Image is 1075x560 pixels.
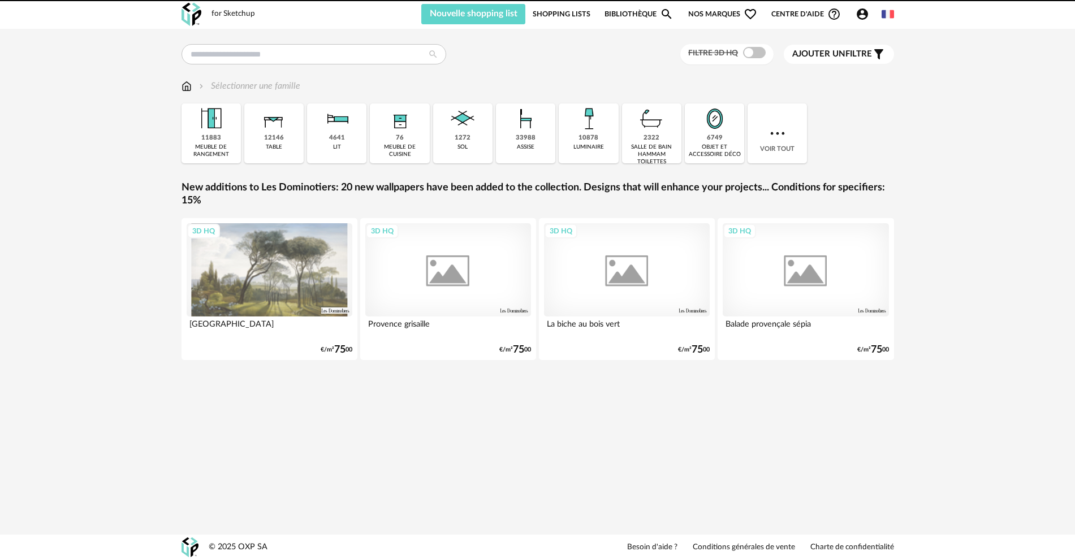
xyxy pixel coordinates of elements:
img: OXP [182,537,198,557]
div: luminaire [573,144,604,151]
span: Nouvelle shopping list [430,9,517,18]
span: Filter icon [872,47,886,61]
div: 3D HQ [545,224,577,238]
img: Assise.png [511,103,541,134]
div: 6749 [707,134,723,142]
img: Literie.png [322,103,352,134]
span: Help Circle Outline icon [827,7,841,21]
button: Nouvelle shopping list [421,4,526,24]
div: La biche au bois vert [544,316,710,339]
a: Charte de confidentialité [810,542,894,553]
img: Rangement.png [385,103,415,134]
div: €/m² 00 [499,346,531,354]
div: 33988 [516,134,536,142]
span: 75 [871,346,882,354]
div: lit [333,144,341,151]
div: 2322 [644,134,659,142]
div: meuble de rangement [185,144,238,158]
div: Balade provençale sépia [723,316,889,339]
div: 3D HQ [366,224,399,238]
div: €/m² 00 [678,346,710,354]
span: 75 [334,346,346,354]
span: Nos marques [688,4,757,24]
div: 4641 [329,134,345,142]
div: 11883 [201,134,221,142]
a: Shopping Lists [533,4,590,24]
a: Besoin d'aide ? [627,542,677,553]
div: © 2025 OXP SA [209,542,267,553]
a: 3D HQ [GEOGRAPHIC_DATA] €/m²7500 [182,218,358,360]
div: objet et accessoire déco [688,144,741,158]
div: 76 [396,134,404,142]
div: Provence grisaille [365,316,532,339]
span: Account Circle icon [856,7,874,21]
span: 75 [692,346,703,354]
div: meuble de cuisine [373,144,426,158]
span: Filtre 3D HQ [688,49,738,57]
div: 10878 [578,134,598,142]
span: Ajouter un [792,50,845,58]
img: svg+xml;base64,PHN2ZyB3aWR0aD0iMTYiIGhlaWdodD0iMTYiIHZpZXdCb3g9IjAgMCAxNiAxNiIgZmlsbD0ibm9uZSIgeG... [197,80,206,93]
img: Table.png [258,103,289,134]
a: New additions to Les Dominotiers: 20 new wallpapers have been added to the collection. Designs th... [182,181,894,208]
div: salle de bain hammam toilettes [625,144,678,166]
span: Centre d'aideHelp Circle Outline icon [771,7,841,21]
div: €/m² 00 [857,346,889,354]
a: 3D HQ La biche au bois vert €/m²7500 [539,218,715,360]
img: Meuble%20de%20rangement.png [196,103,226,134]
img: svg+xml;base64,PHN2ZyB3aWR0aD0iMTYiIGhlaWdodD0iMTciIHZpZXdCb3g9IjAgMCAxNiAxNyIgZmlsbD0ibm9uZSIgeG... [182,80,192,93]
div: 3D HQ [187,224,220,238]
span: Magnify icon [660,7,674,21]
button: Ajouter unfiltre Filter icon [784,45,894,64]
img: Sol.png [447,103,478,134]
div: [GEOGRAPHIC_DATA] [187,316,353,339]
a: BibliothèqueMagnify icon [605,4,674,24]
div: sol [457,144,468,151]
div: 1272 [455,134,470,142]
a: 3D HQ Provence grisaille €/m²7500 [360,218,537,360]
img: Miroir.png [700,103,730,134]
span: 75 [513,346,524,354]
div: Sélectionner une famille [197,80,300,93]
div: 3D HQ [723,224,756,238]
div: assise [517,144,534,151]
img: more.7b13dc1.svg [767,123,788,144]
img: Luminaire.png [573,103,604,134]
span: Heart Outline icon [744,7,757,21]
div: €/m² 00 [321,346,352,354]
div: table [266,144,282,151]
div: 12146 [264,134,284,142]
img: Salle%20de%20bain.png [636,103,667,134]
img: OXP [182,3,201,26]
img: fr [882,8,894,20]
div: for Sketchup [211,9,255,19]
span: Account Circle icon [856,7,869,21]
a: 3D HQ Balade provençale sépia €/m²7500 [718,218,894,360]
span: filtre [792,49,872,60]
a: Conditions générales de vente [693,542,795,553]
div: Voir tout [748,103,807,163]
